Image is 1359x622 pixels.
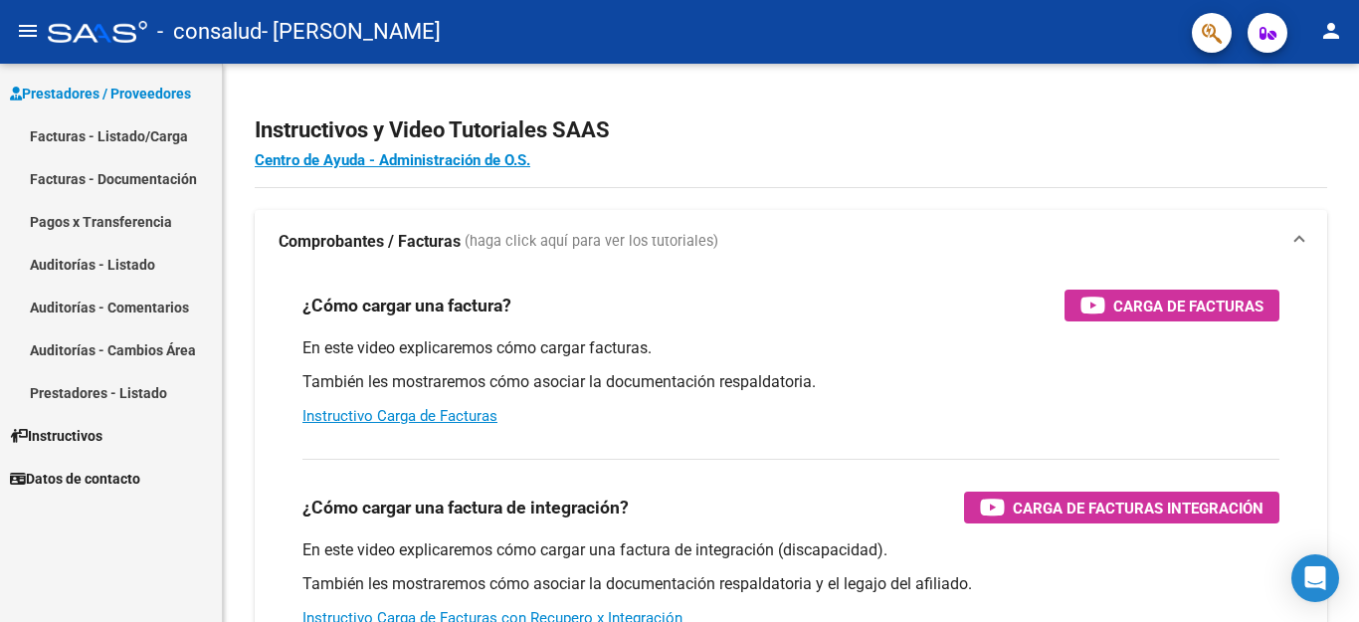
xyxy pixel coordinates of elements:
span: - consalud [157,10,262,54]
span: Carga de Facturas Integración [1013,496,1263,520]
mat-icon: menu [16,19,40,43]
div: Open Intercom Messenger [1291,554,1339,602]
span: Carga de Facturas [1113,294,1263,318]
mat-expansion-panel-header: Comprobantes / Facturas (haga click aquí para ver los tutoriales) [255,210,1327,274]
p: También les mostraremos cómo asociar la documentación respaldatoria y el legajo del afiliado. [302,573,1279,595]
span: - [PERSON_NAME] [262,10,441,54]
button: Carga de Facturas Integración [964,492,1279,523]
mat-icon: person [1319,19,1343,43]
p: En este video explicaremos cómo cargar una factura de integración (discapacidad). [302,539,1279,561]
span: Datos de contacto [10,468,140,490]
p: En este video explicaremos cómo cargar facturas. [302,337,1279,359]
a: Instructivo Carga de Facturas [302,407,497,425]
span: Instructivos [10,425,102,447]
h3: ¿Cómo cargar una factura? [302,292,511,319]
span: (haga click aquí para ver los tutoriales) [465,231,718,253]
h2: Instructivos y Video Tutoriales SAAS [255,111,1327,149]
a: Centro de Ayuda - Administración de O.S. [255,151,530,169]
button: Carga de Facturas [1065,290,1279,321]
span: Prestadores / Proveedores [10,83,191,104]
p: También les mostraremos cómo asociar la documentación respaldatoria. [302,371,1279,393]
strong: Comprobantes / Facturas [279,231,461,253]
h3: ¿Cómo cargar una factura de integración? [302,494,629,521]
